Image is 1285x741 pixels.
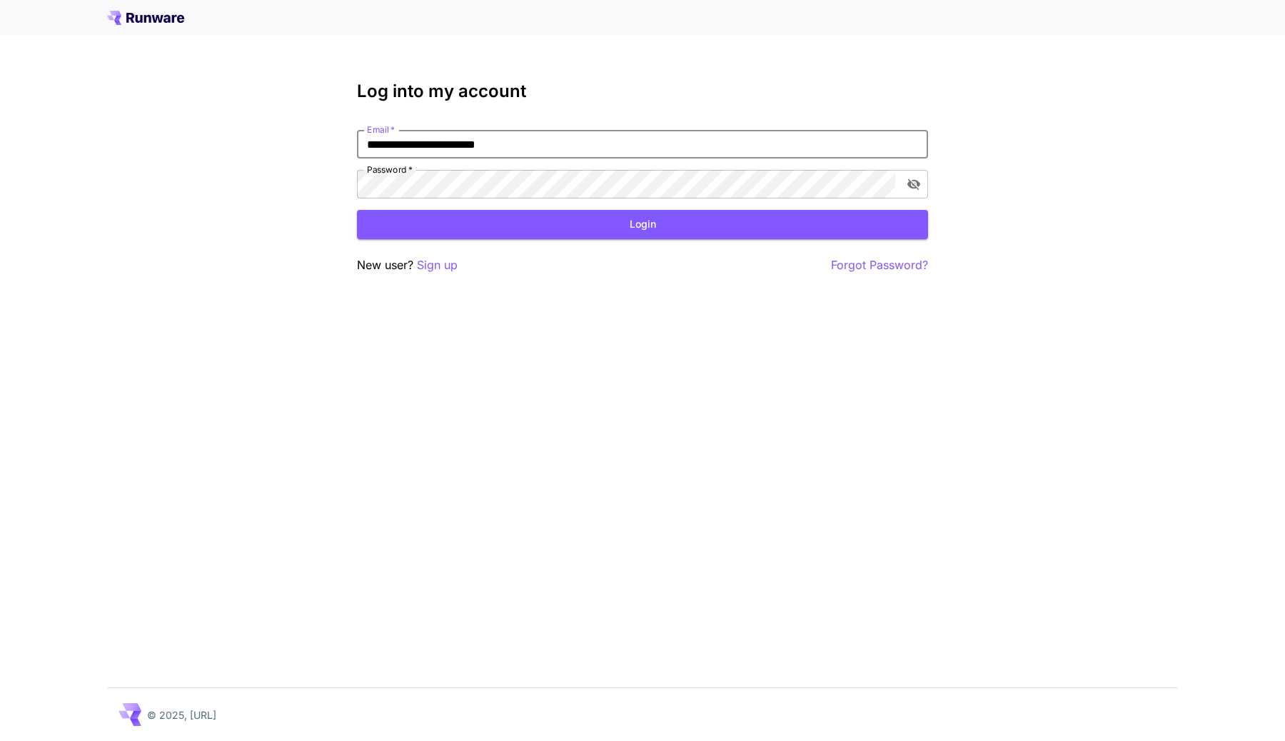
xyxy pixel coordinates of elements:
p: New user? [357,256,458,274]
p: © 2025, [URL] [147,707,216,722]
button: Sign up [417,256,458,274]
button: Forgot Password? [831,256,928,274]
h3: Log into my account [357,81,928,101]
label: Password [367,163,413,176]
button: Login [357,210,928,239]
button: toggle password visibility [901,171,927,197]
label: Email [367,123,395,136]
